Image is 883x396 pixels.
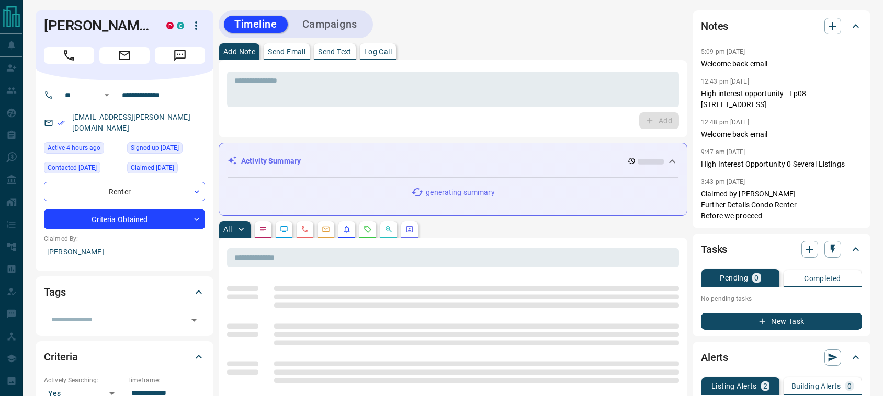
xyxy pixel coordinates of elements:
svg: Opportunities [384,225,393,234]
p: Welcome back email [701,59,862,69]
span: Claimed [DATE] [131,162,174,173]
span: Signed up [DATE] [131,143,179,153]
h2: Alerts [701,349,728,366]
div: condos.ca [177,22,184,29]
p: generating summary [426,187,494,198]
p: Send Email [268,48,305,55]
p: No pending tasks [701,291,862,307]
div: property.ca [166,22,174,29]
svg: Notes [259,225,267,234]
p: Add Note [223,48,255,55]
button: New Task [701,313,862,330]
p: 2 [763,382,767,390]
button: Timeline [224,16,288,33]
div: Alerts [701,345,862,370]
p: 0 [754,274,759,282]
p: Building Alerts [791,382,841,390]
div: Fri Apr 15 2022 [127,162,205,177]
button: Campaigns [292,16,368,33]
a: [EMAIL_ADDRESS][PERSON_NAME][DOMAIN_NAME] [72,113,190,132]
p: 0 [847,382,852,390]
span: Contacted [DATE] [48,162,97,173]
svg: Listing Alerts [343,225,351,234]
span: Active 4 hours ago [48,143,100,153]
div: Renter [44,182,205,201]
div: Mon Jul 18 2022 [44,162,122,177]
p: Completed [804,275,841,282]
svg: Emails [322,225,330,234]
p: [PERSON_NAME] [44,243,205,261]
p: High Interest Opportunity 0 Several Listings [701,159,862,170]
div: Notes [701,14,862,39]
p: Claimed by [PERSON_NAME] Further Details Condo Renter Before we proceed [701,189,862,222]
svg: Lead Browsing Activity [280,225,288,234]
p: Claimed By: [44,234,205,243]
span: Message [155,47,205,64]
p: All [223,226,232,233]
div: Criteria Obtained [44,209,205,229]
p: Listing Alerts [711,382,757,390]
p: High interest opportunity - Lp08 - [STREET_ADDRESS] [701,88,862,110]
div: Activity Summary [228,152,678,171]
button: Open [187,313,201,328]
h1: [PERSON_NAME] [44,17,151,34]
h2: Notes [701,18,728,34]
div: Mon Aug 11 2025 [44,142,122,157]
h2: Tags [44,284,65,300]
h2: Tasks [701,241,727,258]
p: Actively Searching: [44,376,122,385]
svg: Agent Actions [405,225,414,234]
span: Email [99,47,150,64]
p: 3:43 pm [DATE] [701,178,745,185]
div: Fri Apr 15 2022 [127,142,205,157]
p: 12:43 pm [DATE] [701,78,749,85]
p: Timeframe: [127,376,205,385]
p: Pending [720,274,748,282]
div: Criteria [44,344,205,369]
p: Welcome back email [701,129,862,140]
button: Open [100,89,113,101]
svg: Calls [301,225,309,234]
p: 5:09 pm [DATE] [701,48,745,55]
div: Tags [44,279,205,305]
p: 9:47 am [DATE] [701,148,745,156]
p: 12:48 pm [DATE] [701,119,749,126]
h2: Criteria [44,348,78,365]
p: Send Text [318,48,352,55]
svg: Requests [364,225,372,234]
p: Log Call [364,48,392,55]
p: Activity Summary [241,156,301,167]
div: Tasks [701,237,862,262]
span: Call [44,47,94,64]
svg: Email Verified [58,119,65,126]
